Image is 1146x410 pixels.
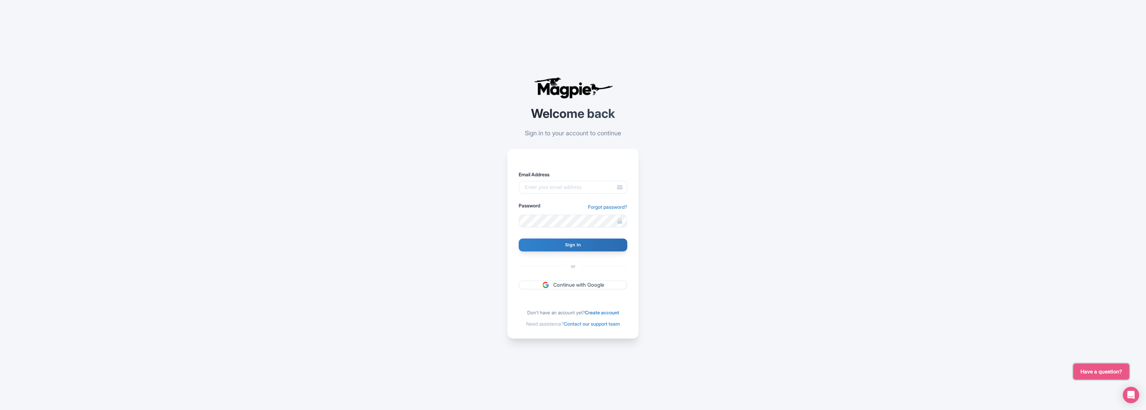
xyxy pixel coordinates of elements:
div: Open Intercom Messenger [1123,387,1139,403]
a: Contact our support team [564,321,620,327]
p: Sign in to your account to continue [507,128,639,138]
div: Don't have an account yet? [519,309,627,316]
input: Enter your email address [519,181,627,194]
button: Have a question? [1074,364,1129,379]
h2: Welcome back [507,107,639,121]
a: Create account [585,310,619,315]
input: Sign In [519,238,627,251]
label: Password [519,202,540,209]
span: or [565,262,581,270]
img: logo-ab69f6fb50320c5b225c76a69d11143b.png [532,77,614,99]
label: Email Address [519,171,627,178]
a: Forgot password? [588,203,627,210]
span: Have a question? [1080,368,1122,376]
div: Need assistance? [519,320,627,327]
a: Continue with Google [519,281,627,290]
